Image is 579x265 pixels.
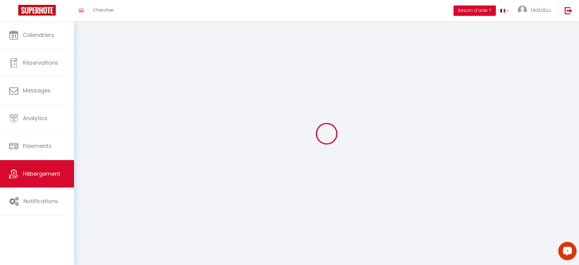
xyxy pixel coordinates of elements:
[531,6,551,14] span: Habibu
[23,114,48,122] span: Analytics
[23,142,51,150] span: Paiements
[23,31,54,39] span: Calendriers
[23,87,51,94] span: Messages
[518,5,527,15] img: ...
[18,5,56,16] img: Super Booking
[23,170,60,177] span: Hébergement
[93,7,114,13] span: Chercher
[454,5,496,16] button: Besoin d'aide ?
[23,197,58,205] span: Notifications
[565,7,572,14] img: logout
[23,59,58,66] span: Réservations
[553,239,579,265] iframe: LiveChat chat widget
